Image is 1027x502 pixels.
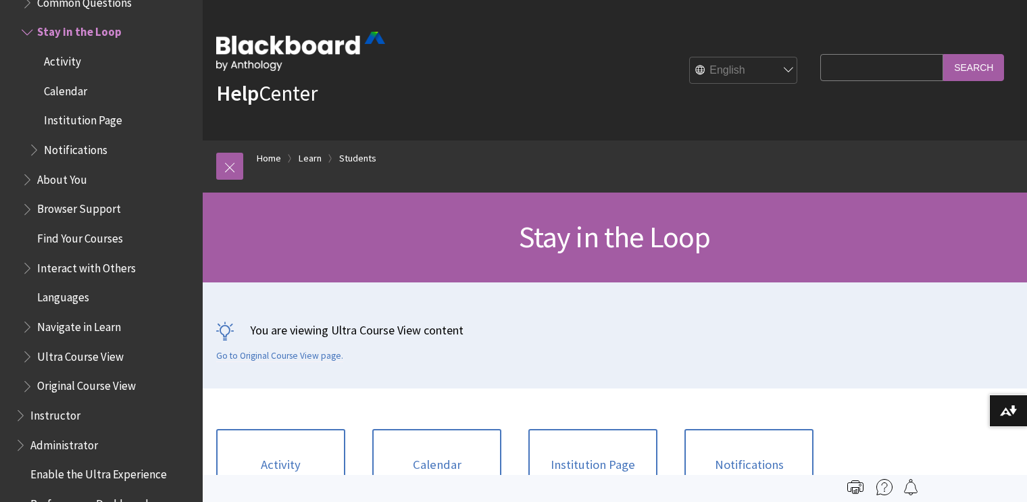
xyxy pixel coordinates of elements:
img: More help [876,479,893,495]
a: Students [339,150,376,167]
a: Learn [299,150,322,167]
a: Calendar [372,429,501,501]
span: Institution Page [44,109,122,128]
a: Notifications [684,429,813,501]
span: Browser Support [37,198,121,216]
select: Site Language Selector [690,57,798,84]
img: Print [847,479,863,495]
span: Enable the Ultra Experience [30,463,167,482]
span: Stay in the Loop [519,218,710,255]
a: Institution Page [528,429,657,501]
span: Languages [37,286,89,305]
span: Calendar [44,80,87,98]
a: Home [257,150,281,167]
span: Original Course View [37,375,136,393]
a: Activity [216,429,345,501]
a: HelpCenter [216,80,318,107]
p: You are viewing Ultra Course View content [216,322,1013,338]
span: Interact with Others [37,257,136,275]
span: Activity [44,50,81,68]
strong: Help [216,80,259,107]
input: Search [943,54,1004,80]
span: Administrator [30,434,98,452]
img: Follow this page [903,479,919,495]
span: Stay in the Loop [37,21,122,39]
img: Blackboard by Anthology [216,32,385,71]
a: Go to Original Course View page. [216,350,343,362]
span: Notifications [44,139,107,157]
span: About You [37,168,87,186]
span: Find Your Courses [37,227,123,245]
span: Ultra Course View [37,345,124,363]
span: Navigate in Learn [37,316,121,334]
span: Instructor [30,404,80,422]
